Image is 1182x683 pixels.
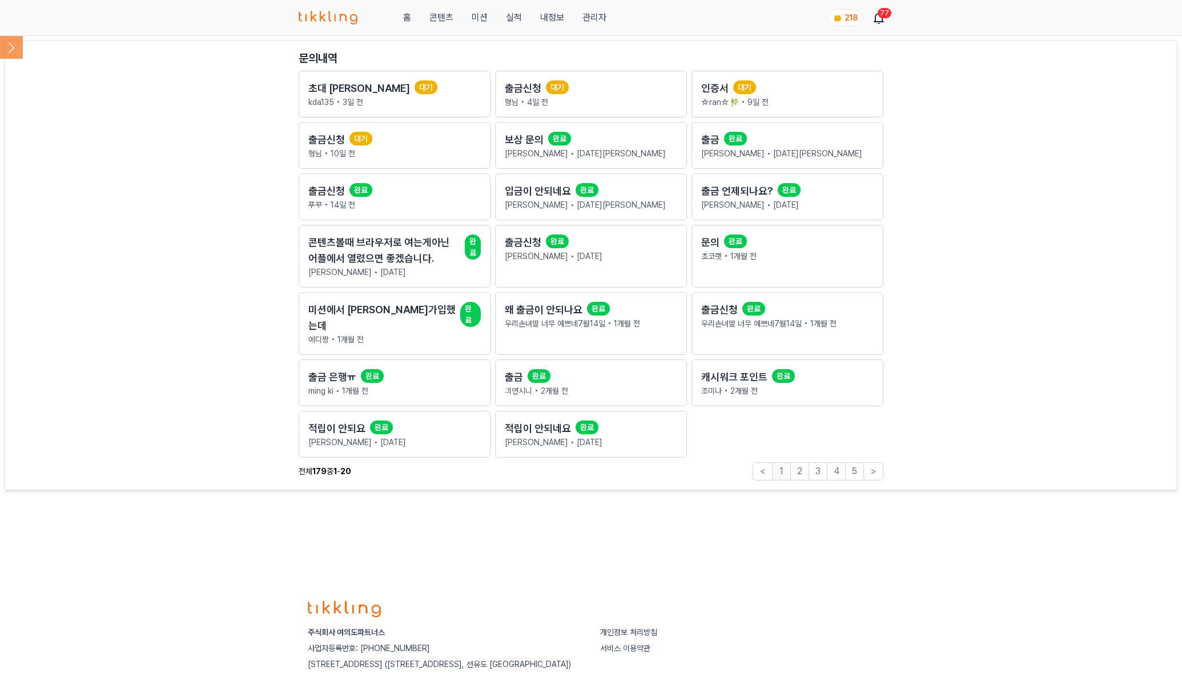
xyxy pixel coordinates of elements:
[701,385,874,397] p: 조미나 • 2개월 전
[550,237,564,246] span: 완료
[701,318,874,329] p: 우리손녀딸 너무 예쁘네7월14일 • 1개월 전
[753,462,772,480] button: <
[540,11,564,25] a: 내정보
[495,71,687,118] a: 출금신청 대기 형님 • 4일 전
[506,11,522,25] a: 실적
[308,80,410,96] h2: 초대 [PERSON_NAME]
[790,462,809,480] button: 2
[419,83,433,92] span: 대기
[354,185,368,195] span: 완료
[308,266,481,278] p: [PERSON_NAME] • [DATE]
[465,304,472,325] span: 완료
[691,292,883,355] a: 출금신청 완료 우리손녀딸 너무 예쁘네7월14일 • 1개월 전
[878,8,891,18] div: 77
[747,304,761,313] span: 완료
[472,11,488,25] button: 미션
[308,334,481,345] p: 에디짱 • 1개월 전
[701,183,773,199] h2: 출금 언제되나요?
[299,11,357,25] img: 티끌링
[701,199,874,211] p: [PERSON_NAME] • [DATE]
[505,385,677,397] p: 긔연시니 • 2개월 전
[809,462,827,480] button: 3
[701,132,719,148] h2: 출금
[308,601,381,618] img: logo
[299,50,883,66] p: 문의내역
[429,11,453,25] a: 콘텐츠
[833,14,842,23] img: coin
[505,132,544,148] h2: 보상 문의
[729,134,742,143] span: 완료
[299,173,491,220] a: 출금신청 완료 푸꾸 • 14일 전
[874,11,883,25] a: 77
[553,134,566,143] span: 완료
[827,462,845,480] button: 4
[308,199,481,211] p: 푸꾸 • 14일 전
[495,225,687,288] a: 출금신청 완료 [PERSON_NAME] • [DATE]
[365,371,379,381] span: 완료
[505,437,677,448] p: [PERSON_NAME] • [DATE]
[580,423,594,432] span: 완료
[701,369,767,385] h2: 캐시워크 포인트
[845,462,863,480] button: 5
[701,148,874,159] p: [PERSON_NAME] • [DATE][PERSON_NAME]
[495,411,687,458] a: 적립이 안되네요 완료 [PERSON_NAME] • [DATE]
[308,96,481,108] p: kda135 • 3일 전
[550,83,564,92] span: 대기
[580,185,594,195] span: 완료
[505,183,571,199] h2: 입금이 안되네요
[592,304,605,313] span: 완료
[308,369,356,385] h2: 출금 은행ㅠ
[729,237,742,246] span: 완료
[299,225,491,288] a: 콘텐츠볼때 브라우저로 여는게아닌 어플에서 열렸으면 좋겠습니다. 완료 [PERSON_NAME] • [DATE]
[403,11,411,25] a: 홈
[738,83,751,92] span: 대기
[600,644,650,653] a: 서비스 이용약관
[505,235,541,250] h2: 출금신청
[777,371,790,381] span: 완료
[600,628,657,637] a: 개인정보 처리방침
[299,292,491,355] a: 미션에서 [PERSON_NAME]가입했는데 완료 에디짱 • 1개월 전
[701,96,874,108] p: ☆ran☆🎋 • 9일 전
[532,371,546,381] span: 완료
[701,302,738,318] h2: 출금신청
[299,411,491,458] a: 적립이 안되요 완료 [PERSON_NAME] • [DATE]
[505,369,523,385] h2: 출금
[333,467,337,476] strong: 1
[308,302,456,334] h2: 미션에서 [PERSON_NAME]가입했는데
[691,71,883,118] a: 인증서 대기 ☆ran☆🎋 • 9일 전
[308,183,345,199] h2: 출금신청
[299,71,491,118] a: 초대 [PERSON_NAME] 대기 kda135 • 3일 전
[828,9,861,26] a: coin 218
[863,462,883,480] button: >
[308,658,582,670] p: [STREET_ADDRESS] ([STREET_ADDRESS], 선유도 [GEOGRAPHIC_DATA])
[299,466,351,477] p: 전체 중 -
[375,423,388,432] span: 완료
[505,96,677,108] p: 형님 • 4일 전
[701,250,874,262] p: 초코랫 • 1개월 전
[691,122,883,169] a: 출금 완료 [PERSON_NAME] • [DATE][PERSON_NAME]
[308,642,582,654] p: 사업자등록번호: [PHONE_NUMBER]
[495,173,687,220] a: 입금이 안되네요 완료 [PERSON_NAME] • [DATE][PERSON_NAME]
[691,225,883,288] a: 문의 완료 초코랫 • 1개월 전
[505,421,571,437] h2: 적립이 안되네요
[299,122,491,169] a: 출금신청 대기 형님 • 10일 전
[505,302,582,318] h2: 왜 출금이 안되나요
[312,467,327,476] strong: 179
[495,122,687,169] a: 보상 문의 완료 [PERSON_NAME] • [DATE][PERSON_NAME]
[354,134,368,143] span: 대기
[299,359,491,406] a: 출금 은행ㅠ 완료 ming ki • 1개월 전
[845,13,858,22] span: 218
[308,132,345,148] h2: 출금신청
[782,185,796,195] span: 완료
[308,627,582,638] p: 주식회사 여의도파트너스
[701,80,729,96] h2: 인증서
[772,462,790,480] button: 1
[505,148,677,159] p: [PERSON_NAME] • [DATE][PERSON_NAME]
[308,148,481,159] p: 형님 • 10일 전
[308,421,365,437] h2: 적립이 안되요
[505,318,677,329] p: 우리손녀딸 너무 예쁘네7월14일 • 1개월 전
[505,80,541,96] h2: 출금신청
[582,11,606,25] a: 관리자
[691,173,883,220] a: 출금 언제되나요? 완료 [PERSON_NAME] • [DATE]
[505,199,677,211] p: [PERSON_NAME] • [DATE][PERSON_NAME]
